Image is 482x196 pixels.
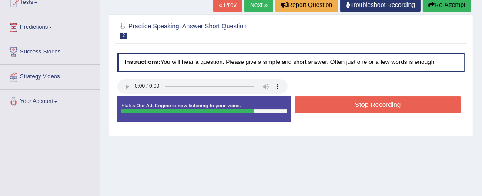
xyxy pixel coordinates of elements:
strong: Our A.I. Engine is now listening to your voice. [137,103,241,108]
h4: You will hear a question. Please give a simple and short answer. Often just one or a few words is... [117,53,465,72]
button: Stop Recording [295,96,461,113]
span: 2 [120,33,128,39]
a: Your Account [0,90,100,111]
h2: Practice Speaking: Answer Short Question [117,21,333,39]
b: Instructions: [124,59,160,65]
a: Strategy Videos [0,65,100,86]
a: Success Stories [0,40,100,62]
div: Status: [117,96,291,122]
a: Predictions [0,15,100,37]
